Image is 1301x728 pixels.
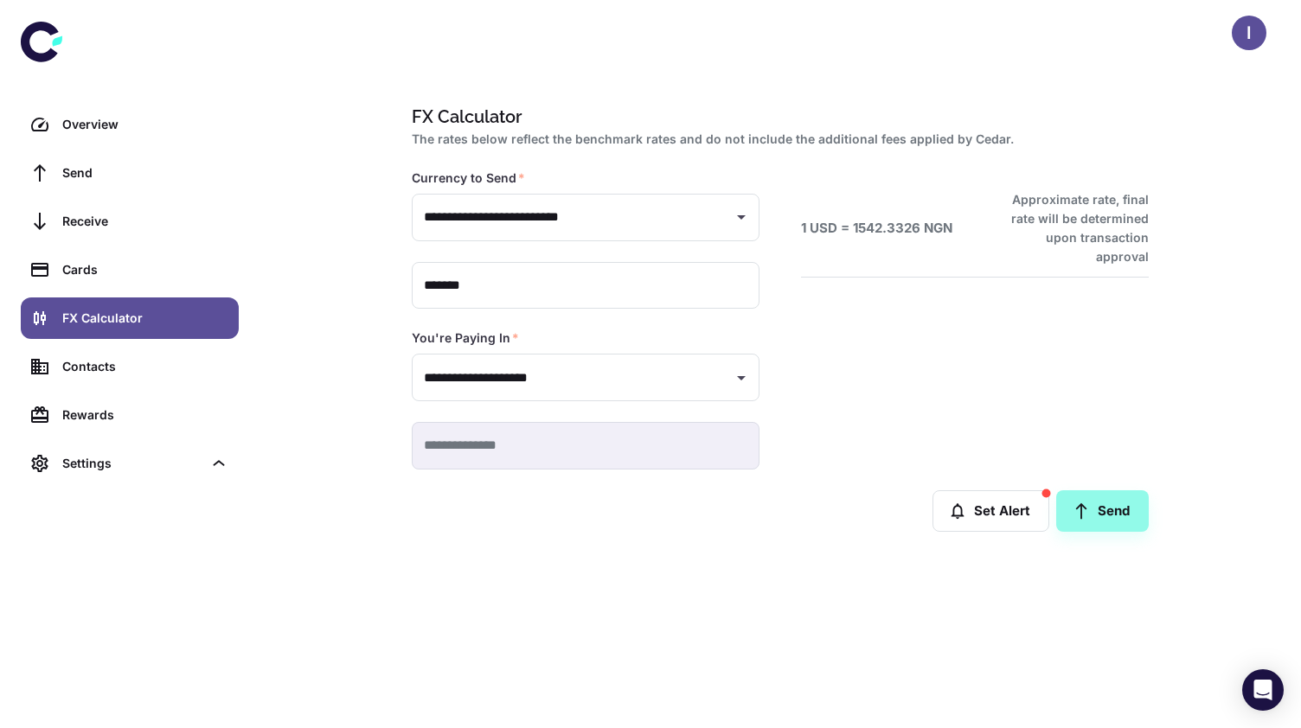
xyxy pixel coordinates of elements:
a: Cards [21,249,239,291]
div: FX Calculator [62,309,228,328]
h1: FX Calculator [412,104,1142,130]
a: Send [1056,490,1149,532]
a: FX Calculator [21,297,239,339]
div: Cards [62,260,228,279]
h6: Approximate rate, final rate will be determined upon transaction approval [992,190,1149,266]
button: Open [729,366,753,390]
div: Open Intercom Messenger [1242,669,1284,711]
a: Contacts [21,346,239,387]
label: You're Paying In [412,329,519,347]
a: Overview [21,104,239,145]
button: Open [729,205,753,229]
button: Set Alert [932,490,1049,532]
label: Currency to Send [412,169,525,187]
div: Send [62,163,228,182]
div: Overview [62,115,228,134]
button: I [1232,16,1266,50]
a: Send [21,152,239,194]
a: Receive [21,201,239,242]
a: Rewards [21,394,239,436]
div: Receive [62,212,228,231]
h6: 1 USD = 1542.3326 NGN [801,219,952,239]
div: Settings [21,443,239,484]
div: Contacts [62,357,228,376]
div: Settings [62,454,202,473]
div: Rewards [62,406,228,425]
